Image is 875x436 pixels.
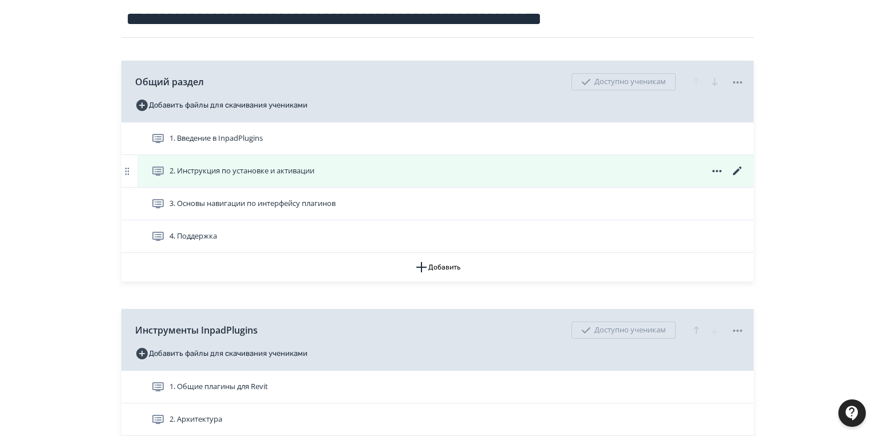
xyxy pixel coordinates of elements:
[121,403,754,436] div: 2. Архитектура
[571,322,676,339] div: Доступно ученикам
[170,165,314,177] span: 2. Инструкция по установке и активации
[135,344,308,363] button: Добавить файлы для скачивания учениками
[135,96,308,114] button: Добавить файлы для скачивания учениками
[121,188,754,220] div: 3. Основы навигации по интерфейсу плагинов
[170,133,263,144] span: 1. Введение в InpadPlugins
[571,73,676,90] div: Доступно ученикам
[121,122,754,155] div: 1. Введение в InpadPlugins
[135,75,204,89] span: Общий раздел
[170,381,268,393] span: 1. Общие плагины для Revit
[170,231,217,242] span: 4. Поддержка
[121,155,754,188] div: 2. Инструкция по установке и активации
[170,414,222,425] span: 2. Архитектура
[121,253,754,282] button: Добавить
[135,323,258,337] span: Инструменты InpadPlugins
[170,198,336,209] span: 3. Основы навигации по интерфейсу плагинов
[121,220,754,253] div: 4. Поддержка
[121,371,754,403] div: 1. Общие плагины для Revit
